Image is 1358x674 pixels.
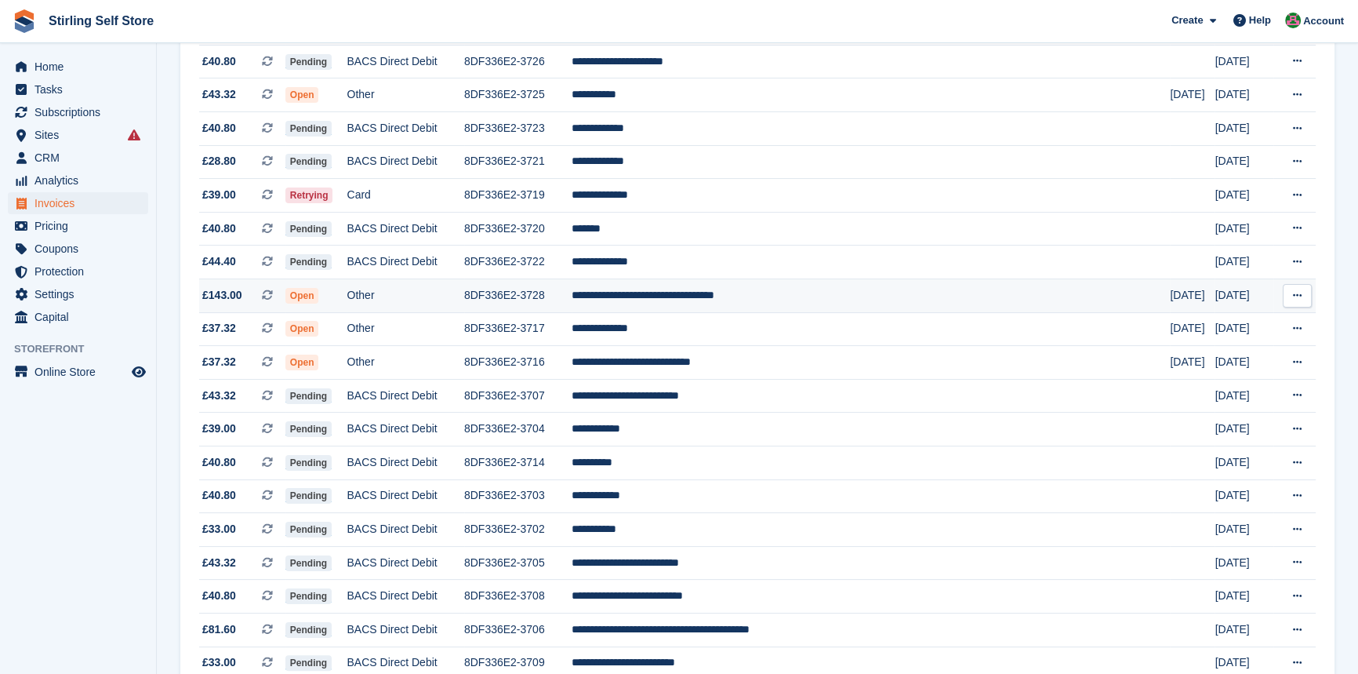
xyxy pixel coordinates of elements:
[202,120,236,137] span: £40.80
[285,254,332,270] span: Pending
[464,212,572,246] td: 8DF336E2-3720
[34,56,129,78] span: Home
[464,312,572,346] td: 8DF336E2-3717
[34,78,129,100] span: Tasks
[8,361,148,383] a: menu
[285,556,332,571] span: Pending
[1249,13,1271,28] span: Help
[13,9,36,33] img: stora-icon-8386f47178a22dfd0bd8f6a31ec36ba5ce8667c1dd55bd0f319d3a0aa187defe.svg
[1215,45,1273,78] td: [DATE]
[34,283,129,305] span: Settings
[1170,312,1215,346] td: [DATE]
[464,78,572,112] td: 8DF336E2-3725
[202,521,236,537] span: £33.00
[34,306,129,328] span: Capital
[8,192,148,214] a: menu
[8,283,148,305] a: menu
[285,522,332,537] span: Pending
[464,179,572,213] td: 8DF336E2-3719
[347,112,463,146] td: BACS Direct Debit
[285,421,332,437] span: Pending
[8,124,148,146] a: menu
[202,354,236,370] span: £37.32
[34,124,129,146] span: Sites
[464,145,572,179] td: 8DF336E2-3721
[1215,112,1273,146] td: [DATE]
[347,279,463,313] td: Other
[1170,279,1215,313] td: [DATE]
[8,101,148,123] a: menu
[202,320,236,337] span: £37.32
[1215,479,1273,513] td: [DATE]
[347,413,463,446] td: BACS Direct Debit
[34,101,129,123] span: Subscriptions
[8,56,148,78] a: menu
[202,454,236,471] span: £40.80
[8,169,148,191] a: menu
[1303,13,1344,29] span: Account
[285,622,332,638] span: Pending
[347,145,463,179] td: BACS Direct Debit
[347,346,463,380] td: Other
[285,154,332,169] span: Pending
[285,288,319,304] span: Open
[464,413,572,446] td: 8DF336E2-3704
[202,187,236,203] span: £39.00
[464,45,572,78] td: 8DF336E2-3726
[347,379,463,413] td: BACS Direct Debit
[1215,379,1273,413] td: [DATE]
[347,179,463,213] td: Card
[1215,513,1273,547] td: [DATE]
[347,613,463,647] td: BACS Direct Debit
[347,312,463,346] td: Other
[34,192,129,214] span: Invoices
[1215,613,1273,647] td: [DATE]
[464,613,572,647] td: 8DF336E2-3706
[1215,145,1273,179] td: [DATE]
[42,8,160,34] a: Stirling Self Store
[285,488,332,504] span: Pending
[347,246,463,279] td: BACS Direct Debit
[347,446,463,480] td: BACS Direct Debit
[202,421,236,437] span: £39.00
[202,588,236,604] span: £40.80
[129,363,148,381] a: Preview store
[347,479,463,513] td: BACS Direct Debit
[1170,346,1215,380] td: [DATE]
[202,253,236,270] span: £44.40
[285,221,332,237] span: Pending
[285,588,332,604] span: Pending
[34,260,129,282] span: Protection
[8,260,148,282] a: menu
[285,388,332,404] span: Pending
[285,655,332,671] span: Pending
[1215,78,1273,112] td: [DATE]
[8,78,148,100] a: menu
[464,346,572,380] td: 8DF336E2-3716
[14,341,156,357] span: Storefront
[285,121,332,137] span: Pending
[202,654,236,671] span: £33.00
[285,455,332,471] span: Pending
[202,53,236,70] span: £40.80
[464,446,572,480] td: 8DF336E2-3714
[285,355,319,370] span: Open
[34,238,129,260] span: Coupons
[8,306,148,328] a: menu
[202,388,236,404] span: £43.32
[202,555,236,571] span: £43.32
[1215,179,1273,213] td: [DATE]
[34,215,129,237] span: Pricing
[347,212,463,246] td: BACS Direct Debit
[34,169,129,191] span: Analytics
[464,479,572,513] td: 8DF336E2-3703
[347,546,463,580] td: BACS Direct Debit
[464,580,572,614] td: 8DF336E2-3708
[1215,312,1273,346] td: [DATE]
[464,513,572,547] td: 8DF336E2-3702
[285,321,319,337] span: Open
[202,487,236,504] span: £40.80
[1171,13,1203,28] span: Create
[285,87,319,103] span: Open
[464,379,572,413] td: 8DF336E2-3707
